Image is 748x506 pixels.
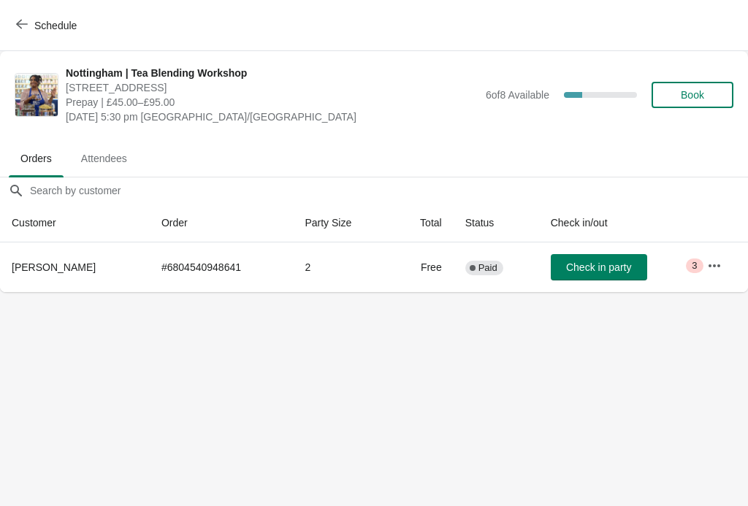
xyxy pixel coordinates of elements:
span: [STREET_ADDRESS] [66,80,478,95]
img: Nottingham | Tea Blending Workshop [15,74,58,116]
button: Check in party [551,254,647,280]
th: Check in/out [539,204,695,242]
span: Check in party [566,261,631,273]
span: Schedule [34,20,77,31]
th: Order [150,204,293,242]
th: Party Size [293,204,390,242]
span: 3 [692,260,697,272]
span: Prepay | £45.00–£95.00 [66,95,478,110]
td: 2 [293,242,390,292]
th: Status [454,204,539,242]
span: Book [681,89,704,101]
th: Total [391,204,454,242]
input: Search by customer [29,177,748,204]
td: # 6804540948641 [150,242,293,292]
span: Attendees [69,145,139,172]
span: [DATE] 5:30 pm [GEOGRAPHIC_DATA]/[GEOGRAPHIC_DATA] [66,110,478,124]
span: 6 of 8 Available [486,89,549,101]
span: Paid [478,262,497,274]
span: Orders [9,145,64,172]
button: Schedule [7,12,88,39]
span: Nottingham | Tea Blending Workshop [66,66,478,80]
td: Free [391,242,454,292]
button: Book [652,82,733,108]
span: [PERSON_NAME] [12,261,96,273]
